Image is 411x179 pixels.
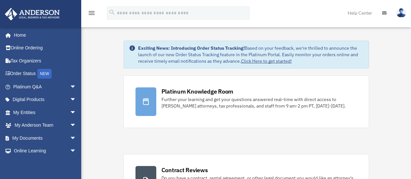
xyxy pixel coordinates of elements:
[5,67,86,81] a: Order StatusNEW
[88,11,96,17] a: menu
[123,75,369,128] a: Platinum Knowledge Room Further your learning and get your questions answered real-time with dire...
[5,119,86,132] a: My Anderson Teamarrow_drop_down
[161,166,208,174] div: Contract Reviews
[161,96,357,109] div: Further your learning and get your questions answered real-time with direct access to [PERSON_NAM...
[5,106,86,119] a: My Entitiesarrow_drop_down
[88,9,96,17] i: menu
[70,132,83,145] span: arrow_drop_down
[241,58,292,64] a: Click Here to get started!
[5,132,86,145] a: My Documentsarrow_drop_down
[138,45,364,64] div: Based on your feedback, we're thrilled to announce the launch of our new Order Status Tracking fe...
[5,42,86,55] a: Online Ordering
[70,106,83,119] span: arrow_drop_down
[5,80,86,93] a: Platinum Q&Aarrow_drop_down
[37,69,52,79] div: NEW
[5,145,86,158] a: Online Learningarrow_drop_down
[5,29,83,42] a: Home
[3,8,62,20] img: Anderson Advisors Platinum Portal
[70,145,83,158] span: arrow_drop_down
[161,87,234,96] div: Platinum Knowledge Room
[109,9,116,16] i: search
[70,93,83,107] span: arrow_drop_down
[70,119,83,132] span: arrow_drop_down
[5,93,86,106] a: Digital Productsarrow_drop_down
[5,54,86,67] a: Tax Organizers
[396,8,406,18] img: User Pic
[138,45,245,51] strong: Exciting News: Introducing Order Status Tracking!
[70,80,83,94] span: arrow_drop_down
